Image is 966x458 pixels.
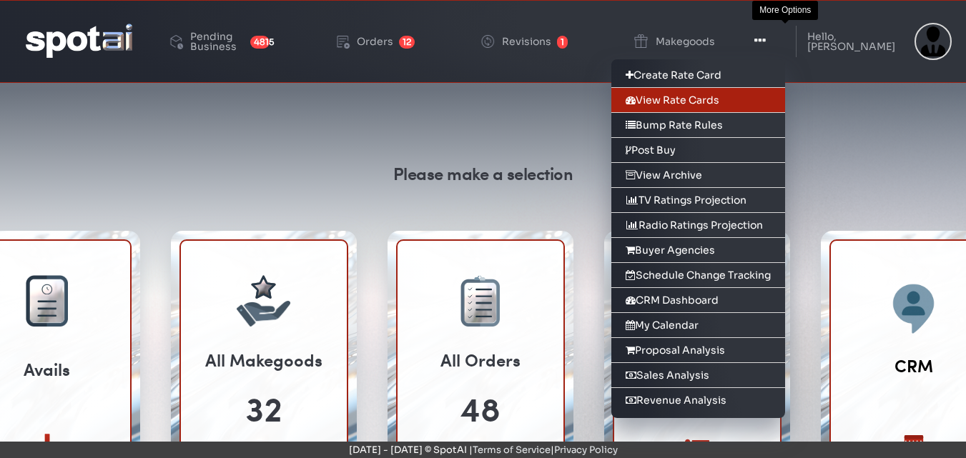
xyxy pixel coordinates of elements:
a: View Archive [611,163,785,188]
a: Bump Rate Rules [611,113,785,138]
span: 12 [399,36,415,49]
a: Radio Ratings Projection [611,213,785,238]
a: My Calendar [611,313,785,338]
span: 4815 [250,36,270,49]
div: Items [249,437,278,454]
a: Create Rate Card [611,63,785,88]
a: CRM [894,353,933,378]
div: Orders [357,36,393,46]
a: Buyer Agencies [611,238,785,263]
a: Terms of Service [473,444,551,456]
a: Privacy Policy [554,444,618,456]
a: Orders 12 [322,10,426,73]
a: View Rate Cards [611,88,785,113]
img: CRM-V4.png [879,275,947,343]
a: TV Ratings Projection [611,188,785,213]
img: group-32.png [475,288,492,317]
a: Revisions 1 [468,10,579,73]
div: 48 [460,383,501,432]
span: 1 [557,36,568,49]
a: Proposal Analysis [611,338,785,363]
img: group-27.png [26,275,68,327]
a: Post Buy [611,138,785,163]
div: All Orders [440,347,521,372]
img: change-circle.png [479,33,496,50]
img: group-28.png [37,300,56,317]
img: vector-36.svg [480,275,486,281]
div: All Makegoods [205,347,322,372]
img: vector-42.svg [468,315,473,319]
div: 32 [245,383,282,432]
img: line-1.svg [796,26,797,57]
div: Revisions [502,36,551,46]
img: vector-40.svg [468,301,473,304]
img: deployed-code-history.png [167,33,184,50]
img: vector-37.svg [474,275,480,281]
a: Schedule Change Tracking [611,263,785,288]
div: Please make a selection [393,161,573,186]
img: group-31.png [460,279,500,327]
img: vector-41.svg [468,308,473,312]
a: Sales Analysis [611,363,785,388]
a: Revenue Analysis [611,388,785,412]
a: Makegoods [621,10,726,73]
a: CRM Dashboard [611,288,785,313]
img: logo-reversed.png [26,24,132,57]
img: vector-38.svg [468,287,473,291]
a: Pending Business 4815 [156,9,281,74]
img: order-play.png [334,33,351,50]
div: Hello, [PERSON_NAME] [807,31,907,51]
img: group-29.png [41,284,52,294]
div: Makegoods [656,36,715,46]
div: More Options [752,1,818,20]
img: vector-34.svg [240,309,242,312]
div: Items [465,437,495,454]
div: Pending Business [190,31,245,51]
img: Sterling Cooper & Partners [915,23,952,60]
img: vector-39.svg [468,294,473,298]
